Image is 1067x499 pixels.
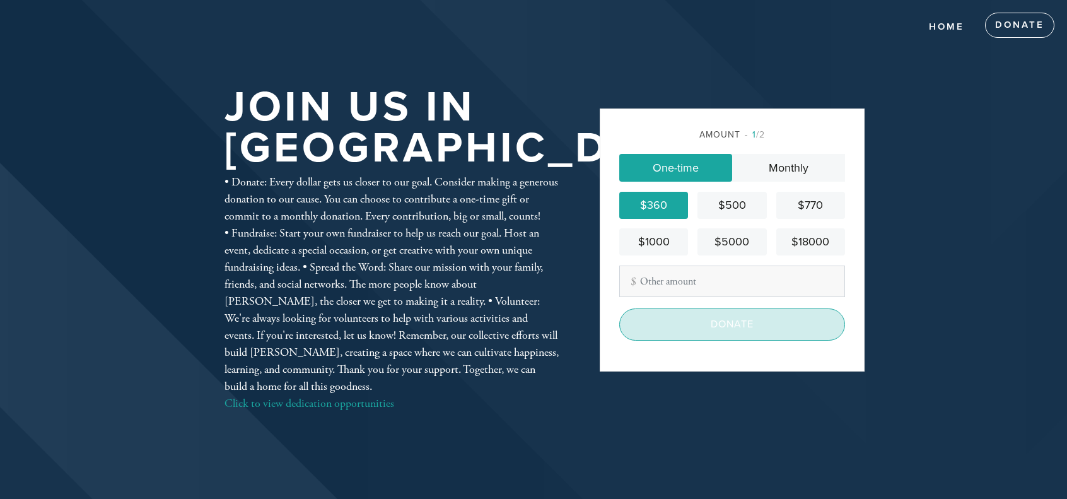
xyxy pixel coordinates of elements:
a: Home [919,15,974,39]
input: Other amount [619,266,845,297]
input: Donate [619,308,845,340]
a: $1000 [619,228,688,255]
a: $770 [776,192,845,219]
div: • Donate: Every dollar gets us closer to our goal. Consider making a generous donation to our cau... [224,173,559,412]
span: /2 [745,129,765,140]
a: $5000 [697,228,766,255]
a: $500 [697,192,766,219]
a: Monthly [732,154,845,182]
span: 1 [752,129,756,140]
div: $770 [781,197,840,214]
div: $360 [624,197,683,214]
div: $1000 [624,233,683,250]
div: $500 [703,197,761,214]
div: $5000 [703,233,761,250]
a: One-time [619,154,732,182]
h1: Join Us In [GEOGRAPHIC_DATA] [224,87,712,168]
a: Click to view dedication opportunities [224,396,394,411]
a: $18000 [776,228,845,255]
div: $18000 [781,233,840,250]
a: $360 [619,192,688,219]
a: Donate [985,13,1054,38]
div: Amount [619,128,845,141]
